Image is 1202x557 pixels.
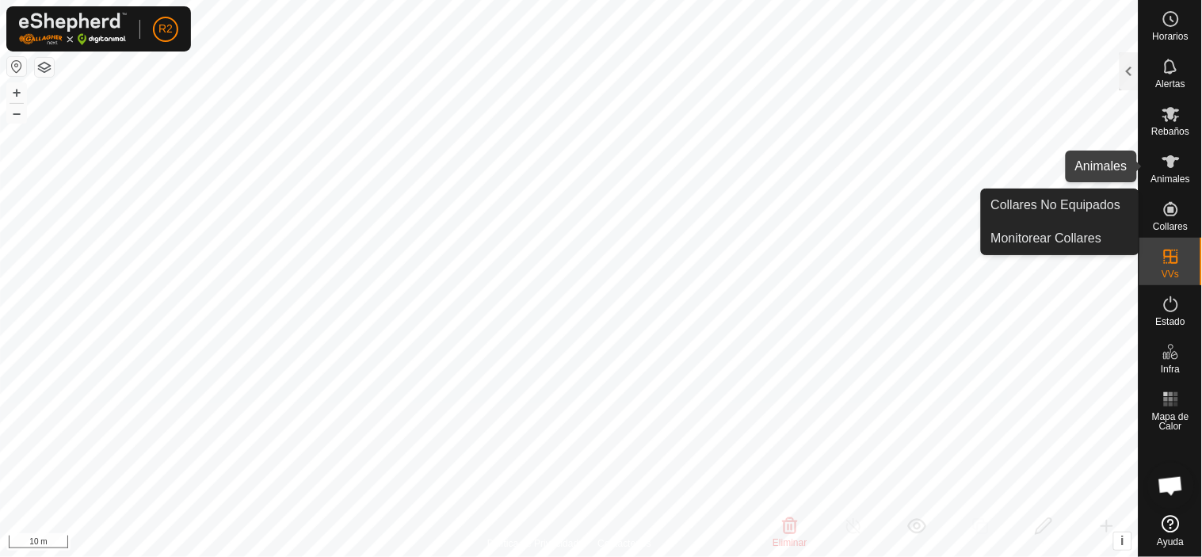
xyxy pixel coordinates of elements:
[1147,462,1195,509] div: Chat abierto
[1143,412,1198,431] span: Mapa de Calor
[1161,364,1180,374] span: Infra
[1151,174,1190,184] span: Animales
[1121,534,1124,547] span: i
[1139,509,1202,553] a: Ayuda
[1153,222,1188,231] span: Collares
[7,83,26,102] button: +
[158,21,173,37] span: R2
[7,57,26,76] button: Restablecer Mapa
[1156,79,1185,89] span: Alertas
[1114,532,1131,550] button: i
[1162,269,1179,279] span: VVs
[1156,317,1185,326] span: Estado
[1151,127,1189,136] span: Rebaños
[598,536,651,551] a: Contáctenos
[1153,32,1189,41] span: Horarios
[982,189,1139,221] a: Collares No Equipados
[487,536,578,551] a: Política de Privacidad
[1158,537,1185,547] span: Ayuda
[7,104,26,123] button: –
[35,58,54,77] button: Capas del Mapa
[19,13,127,45] img: Logo Gallagher
[982,223,1139,254] a: Monitorear Collares
[991,196,1121,215] span: Collares No Equipados
[991,229,1102,248] span: Monitorear Collares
